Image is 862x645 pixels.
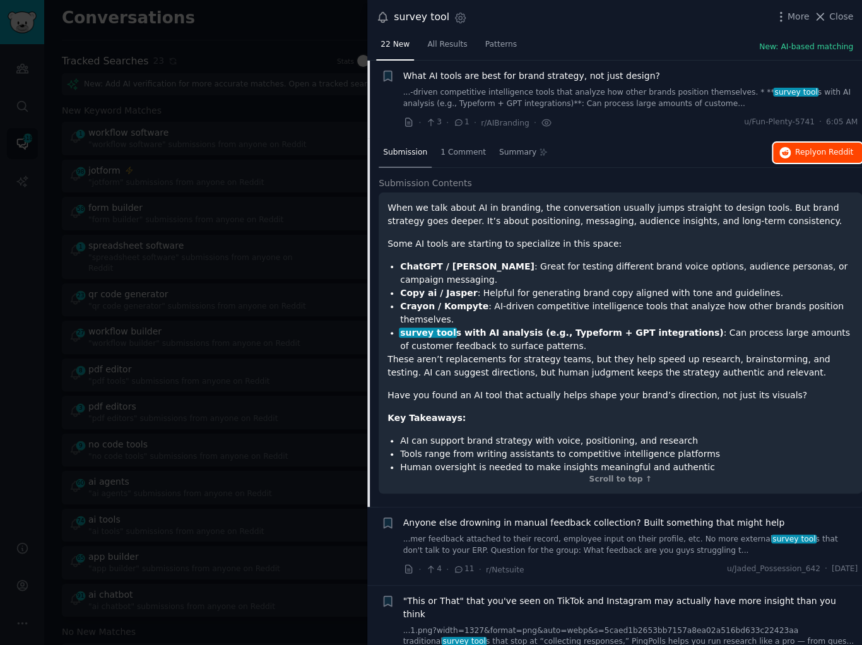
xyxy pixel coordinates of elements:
span: u/Jaded_Possession_642 [727,564,820,575]
a: ...mer feedback attached to their record, employee input on their profile, etc. No more externals... [403,534,858,556]
span: 6:05 AM [826,117,858,128]
span: [DATE] [832,564,858,575]
span: · [478,563,481,576]
span: r/AIBranding [481,119,529,127]
span: All Results [427,39,467,50]
strong: Key Takeaways: [387,413,466,423]
span: · [534,116,536,129]
div: Scroll to top ↑ [387,474,853,485]
span: Summary [499,147,536,158]
p: These aren’t replacements for strategy teams, but they help speed up research, brainstorming, and... [387,353,853,379]
span: · [418,116,421,129]
span: 3 [425,117,441,128]
li: AI can support brand strategy with voice, positioning, and research [400,434,853,447]
a: 22 New [376,35,414,61]
span: 1 [453,117,469,128]
a: "This or That" that you've seen on TikTok and Instagram may actually have more insight than you t... [403,595,858,621]
button: Replyon Reddit [773,143,862,163]
a: What AI tools are best for brand strategy, not just design? [403,69,660,83]
strong: ChatGPT / [PERSON_NAME] [400,261,534,271]
span: · [819,117,822,128]
span: More [788,10,810,23]
span: · [418,563,421,576]
a: Anyone else drowning in manual feedback collection? Built something that might help [403,516,784,530]
span: on Reddit [817,148,853,157]
span: survey tool [399,328,457,338]
span: · [446,563,449,576]
strong: Crayon / Kompyte [400,301,488,311]
span: survey tool [771,535,817,543]
span: Submission [383,147,427,158]
li: : Can process large amounts of customer feedback to surface patterns. [400,326,853,353]
span: · [474,116,476,129]
button: New: AI-based matching [759,42,853,53]
button: Close [813,10,853,23]
span: u/Fun-Plenty-5741 [744,117,815,128]
a: Patterns [481,35,521,61]
span: Submission Contents [379,177,472,190]
button: More [774,10,810,23]
li: : AI-driven competitive intelligence tools that analyze how other brands position themselves. [400,300,853,326]
li: : Great for testing different brand voice options, audience personas, or campaign messaging. [400,260,853,287]
span: 4 [425,564,441,575]
a: ...-driven competitive intelligence tools that analyze how other brands position themselves. * **... [403,87,858,109]
span: 22 New [381,39,410,50]
li: Tools range from writing assistants to competitive intelligence platforms [400,447,853,461]
span: Close [829,10,853,23]
strong: Copy ai / Jasper [400,288,477,298]
a: All Results [423,35,471,61]
span: survey tool [773,88,818,97]
p: Some AI tools are starting to specialize in this space: [387,237,853,251]
span: Patterns [485,39,517,50]
p: When we talk about AI in branding, the conversation usually jumps straight to design tools. But b... [387,201,853,228]
span: 11 [453,564,474,575]
strong: s with AI analysis (e.g., Typeform + GPT integrations) [400,328,723,338]
span: · [825,564,827,575]
span: 1 Comment [440,147,486,158]
div: survey tool [394,9,449,25]
li: : Helpful for generating brand copy aligned with tone and guidelines. [400,287,853,300]
li: Human oversight is needed to make insights meaningful and authentic [400,461,853,474]
span: Reply [795,147,853,158]
span: · [446,116,449,129]
p: Have you found an AI tool that actually helps shape your brand’s direction, not just its visuals? [387,389,853,402]
span: r/Netsuite [486,565,524,574]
